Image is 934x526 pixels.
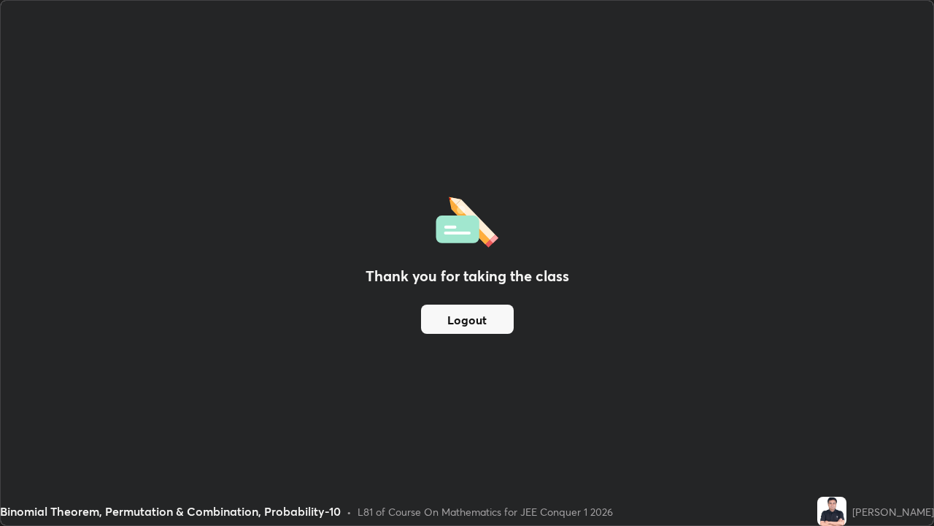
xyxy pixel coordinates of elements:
div: L81 of Course On Mathematics for JEE Conquer 1 2026 [358,504,613,519]
h2: Thank you for taking the class [366,265,569,287]
div: [PERSON_NAME] [852,504,934,519]
button: Logout [421,305,514,334]
img: e88ce6568ffa4e9cbbec5d31f549e362.jpg [817,497,846,526]
img: offlineFeedback.1438e8b3.svg [436,192,498,248]
div: • [347,504,352,519]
